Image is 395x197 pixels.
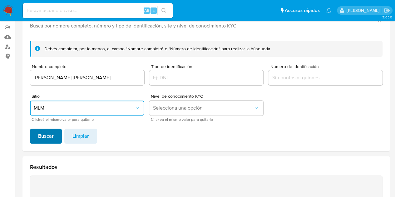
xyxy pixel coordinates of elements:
button: search-icon [157,6,170,15]
span: Accesos rápidos [285,7,320,14]
a: Salir [384,7,390,14]
input: Buscar usuario o caso... [23,7,173,15]
span: s [153,7,155,13]
span: Alt [144,7,149,13]
p: loui.hernandezrodriguez@mercadolibre.com.mx [346,7,382,13]
a: Notificaciones [326,8,331,13]
span: 3.163.0 [382,15,392,20]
